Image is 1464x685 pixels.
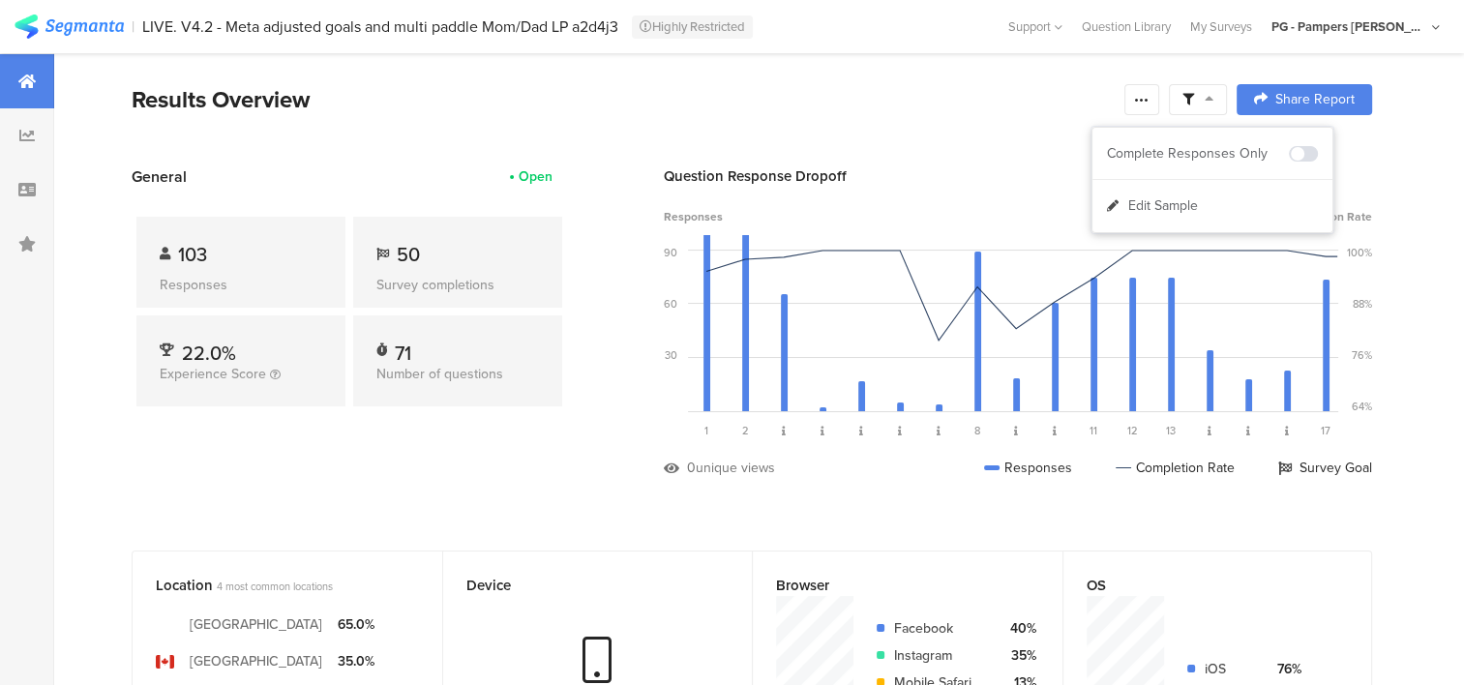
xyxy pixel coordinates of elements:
[190,651,322,671] div: [GEOGRAPHIC_DATA]
[15,15,124,39] img: segmanta logo
[742,423,749,438] span: 2
[338,614,374,635] div: 65.0%
[696,458,775,478] div: unique views
[160,275,322,295] div: Responses
[1166,423,1176,438] span: 13
[1347,245,1372,260] div: 100%
[1271,17,1426,36] div: PG - Pampers [PERSON_NAME]
[894,618,987,639] div: Facebook
[156,575,387,596] div: Location
[1072,17,1180,36] a: Question Library
[1087,575,1317,596] div: OS
[1002,645,1036,666] div: 35%
[1275,93,1355,106] span: Share Report
[632,15,753,39] div: Highly Restricted
[1107,144,1289,164] div: Complete Responses Only
[132,15,134,38] div: |
[894,645,987,666] div: Instagram
[178,240,207,269] span: 103
[338,651,374,671] div: 35.0%
[1353,296,1372,312] div: 88%
[1180,17,1262,36] a: My Surveys
[142,17,618,36] div: LIVE. V4.2 - Meta adjusted goals and multi paddle Mom/Dad LP a2d4j3
[397,240,420,269] span: 50
[984,458,1072,478] div: Responses
[519,166,553,187] div: Open
[1268,659,1301,679] div: 76%
[182,339,236,368] span: 22.0%
[376,275,539,295] div: Survey completions
[664,296,677,312] div: 60
[1090,423,1097,438] span: 11
[1321,423,1330,438] span: 17
[974,423,980,438] span: 8
[1205,659,1252,679] div: iOS
[664,165,1372,187] div: Question Response Dropoff
[664,245,677,260] div: 90
[664,208,723,225] span: Responses
[1127,423,1138,438] span: 12
[704,423,708,438] span: 1
[1352,347,1372,363] div: 76%
[466,575,698,596] div: Device
[1002,618,1036,639] div: 40%
[395,339,411,358] div: 71
[132,82,1115,117] div: Results Overview
[1352,399,1372,414] div: 64%
[1278,458,1372,478] div: Survey Goal
[160,364,266,384] span: Experience Score
[376,364,503,384] span: Number of questions
[687,458,696,478] div: 0
[190,614,322,635] div: [GEOGRAPHIC_DATA]
[665,347,677,363] div: 30
[776,575,1007,596] div: Browser
[217,579,333,594] span: 4 most common locations
[1008,12,1062,42] div: Support
[1128,196,1198,216] span: Edit Sample
[1116,458,1235,478] div: Completion Rate
[132,165,187,188] span: General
